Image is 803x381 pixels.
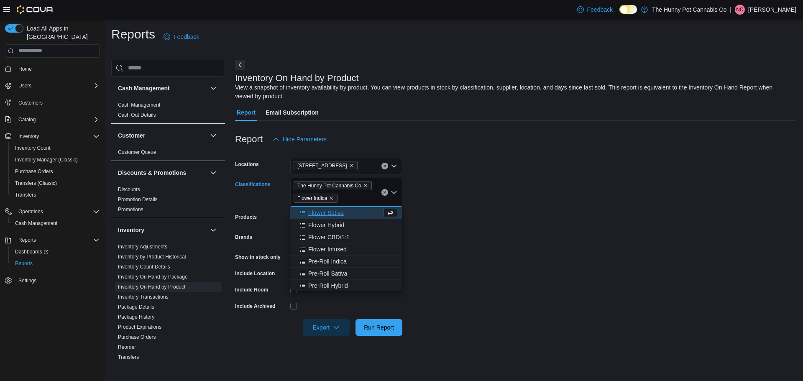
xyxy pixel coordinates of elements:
[18,133,39,140] span: Inventory
[12,143,54,153] a: Inventory Count
[235,73,359,83] h3: Inventory On Hand by Product
[308,209,344,217] span: Flower Sativa
[118,354,139,361] span: Transfers
[15,115,39,125] button: Catalog
[118,253,186,260] span: Inventory by Product Historical
[364,323,394,332] span: Run Report
[290,268,402,280] button: Pre-Roll Sativa
[8,217,103,229] button: Cash Management
[15,64,100,74] span: Home
[15,98,46,108] a: Customers
[15,81,35,91] button: Users
[118,112,156,118] a: Cash Out Details
[8,142,103,154] button: Inventory Count
[118,131,145,140] h3: Customer
[118,131,207,140] button: Customer
[118,169,186,177] h3: Discounts & Promotions
[118,294,169,300] span: Inventory Transactions
[297,194,327,202] span: Flower Indica
[15,248,49,255] span: Dashboards
[12,178,60,188] a: Transfers (Classic)
[235,214,257,220] label: Products
[15,235,39,245] button: Reports
[308,269,347,278] span: Pre-Roll Sativa
[363,183,368,188] button: Remove The Hunny Pot Cannabis Co from selection in this group
[290,280,402,292] button: Pre-Roll Hybrid
[652,5,726,15] p: The Hunny Pot Cannabis Co
[381,189,388,196] button: Clear input
[15,207,100,217] span: Operations
[391,189,397,196] button: Close list of options
[118,206,143,213] span: Promotions
[118,324,161,330] span: Product Expirations
[290,219,402,231] button: Flower Hybrid
[208,168,218,178] button: Discounts & Promotions
[118,102,160,108] span: Cash Management
[748,5,796,15] p: [PERSON_NAME]
[237,104,256,121] span: Report
[118,243,167,250] span: Inventory Adjustments
[12,190,100,200] span: Transfers
[15,97,100,108] span: Customers
[118,264,170,270] a: Inventory Count Details
[12,155,100,165] span: Inventory Manager (Classic)
[2,130,103,142] button: Inventory
[290,256,402,268] button: Pre-Roll Indica
[118,186,140,193] span: Discounts
[235,181,271,188] label: Classifications
[2,274,103,286] button: Settings
[18,208,43,215] span: Operations
[118,334,156,340] a: Purchase Orders
[8,246,103,258] a: Dashboards
[8,166,103,177] button: Purchase Orders
[118,304,154,310] span: Package Details
[18,237,36,243] span: Reports
[308,245,347,253] span: Flower Infused
[118,197,158,202] a: Promotion Details
[118,344,136,350] a: Reorder
[235,161,259,168] label: Locations
[118,274,188,280] span: Inventory On Hand by Package
[381,163,388,169] button: Clear input
[308,257,347,266] span: Pre-Roll Indica
[208,83,218,93] button: Cash Management
[118,284,185,290] a: Inventory On Hand by Product
[118,344,136,350] span: Reorder
[15,115,100,125] span: Catalog
[18,277,36,284] span: Settings
[15,145,51,151] span: Inventory Count
[235,254,281,261] label: Show in stock only
[303,319,350,336] button: Export
[269,131,330,148] button: Hide Parameters
[2,114,103,125] button: Catalog
[15,276,40,286] a: Settings
[12,258,36,268] a: Reports
[18,82,31,89] span: Users
[8,258,103,269] button: Reports
[735,5,745,15] div: Nick Cirinna
[15,131,42,141] button: Inventory
[15,156,78,163] span: Inventory Manager (Classic)
[111,147,225,161] div: Customer
[15,275,100,286] span: Settings
[18,66,32,72] span: Home
[235,134,263,144] h3: Report
[118,314,154,320] a: Package History
[235,286,268,293] label: Include Room
[12,218,61,228] a: Cash Management
[12,258,100,268] span: Reports
[308,319,345,336] span: Export
[12,166,56,176] a: Purchase Orders
[118,334,156,340] span: Purchase Orders
[118,187,140,192] a: Discounts
[266,104,319,121] span: Email Subscription
[574,1,616,18] a: Feedback
[290,243,402,256] button: Flower Infused
[355,319,402,336] button: Run Report
[118,226,207,234] button: Inventory
[15,64,35,74] a: Home
[15,192,36,198] span: Transfers
[118,84,170,92] h3: Cash Management
[118,169,207,177] button: Discounts & Promotions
